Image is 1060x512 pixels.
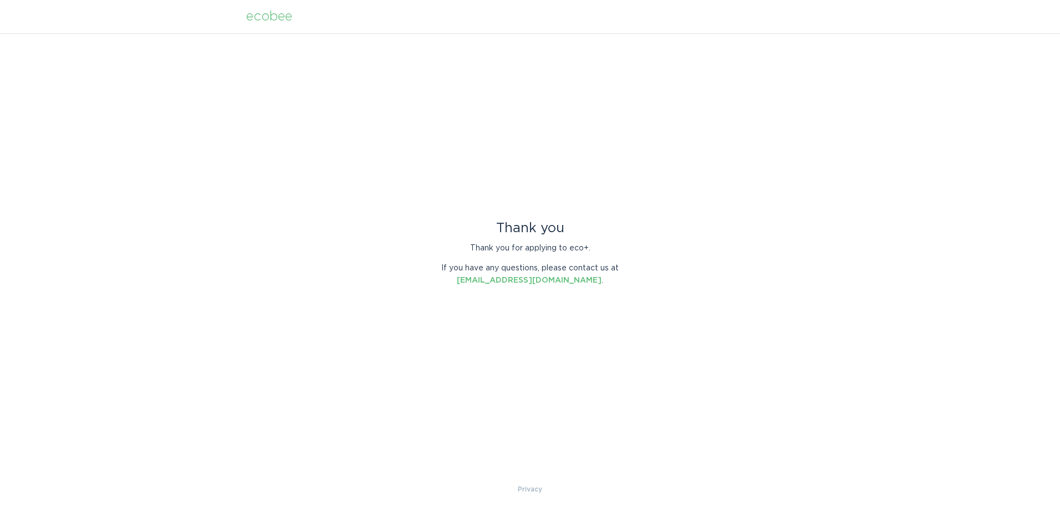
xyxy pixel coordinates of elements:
[433,262,627,286] p: If you have any questions, please contact us at .
[433,222,627,234] div: Thank you
[457,277,602,284] a: [EMAIL_ADDRESS][DOMAIN_NAME]
[433,242,627,254] p: Thank you for applying to eco+.
[518,483,542,495] a: Privacy Policy & Terms of Use
[246,11,292,23] div: ecobee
